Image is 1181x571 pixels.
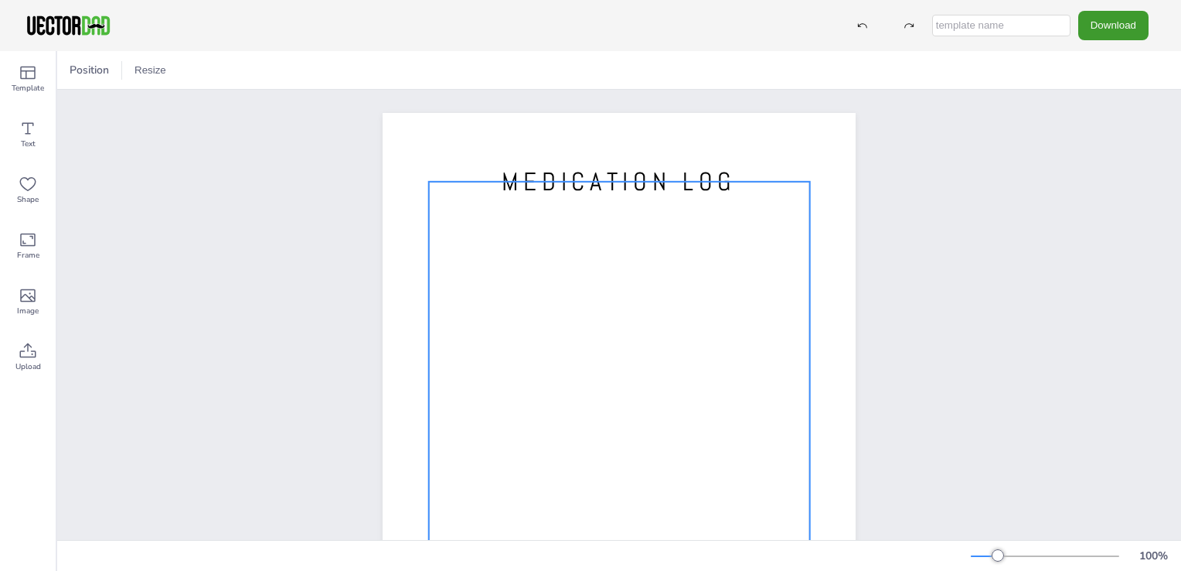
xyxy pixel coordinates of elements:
[128,58,172,83] button: Resize
[17,305,39,317] span: Image
[932,15,1070,36] input: template name
[21,138,36,150] span: Text
[66,63,112,77] span: Position
[1135,549,1172,563] div: 100 %
[25,14,112,37] img: VectorDad-1.png
[502,166,737,198] span: MEDICATION LOG
[1078,11,1149,39] button: Download
[17,193,39,206] span: Shape
[12,82,44,94] span: Template
[17,249,39,262] span: Frame
[15,361,41,373] span: Upload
